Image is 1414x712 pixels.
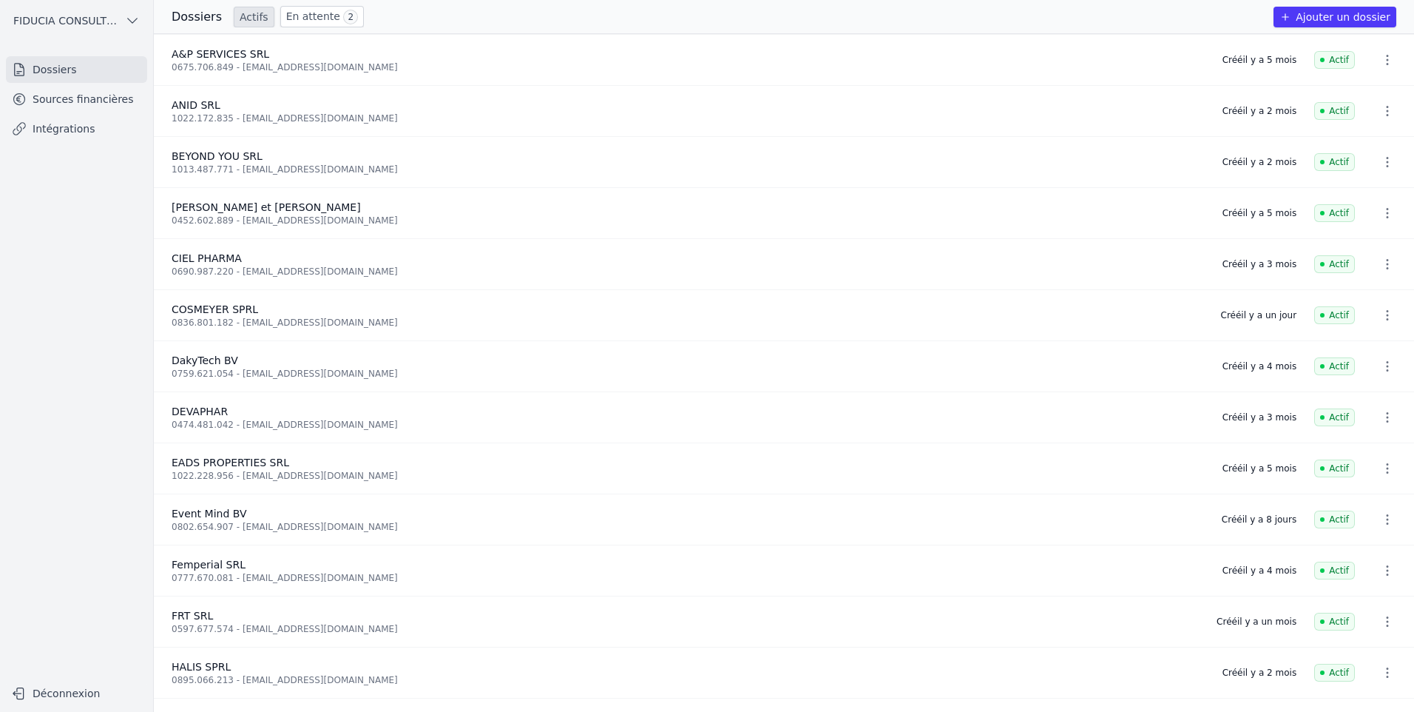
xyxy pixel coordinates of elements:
a: En attente 2 [280,6,364,27]
div: Créé il y a 5 mois [1222,207,1296,219]
div: Créé il y a 3 mois [1222,258,1296,270]
div: 1013.487.771 - [EMAIL_ADDRESS][DOMAIN_NAME] [172,164,1205,175]
span: EADS PROPERTIES SRL [172,457,289,468]
span: [PERSON_NAME] et [PERSON_NAME] [172,201,361,213]
div: 1022.172.835 - [EMAIL_ADDRESS][DOMAIN_NAME] [172,112,1205,124]
div: Créé il y a 2 mois [1222,156,1296,168]
div: 0690.987.220 - [EMAIL_ADDRESS][DOMAIN_NAME] [172,266,1205,278]
div: 0597.677.574 - [EMAIL_ADDRESS][DOMAIN_NAME] [172,623,1199,635]
div: 0474.481.042 - [EMAIL_ADDRESS][DOMAIN_NAME] [172,419,1205,431]
span: Actif [1314,102,1355,120]
span: DakyTech BV [172,355,238,366]
button: Déconnexion [6,682,147,705]
div: Créé il y a un mois [1217,616,1296,628]
div: Créé il y a 2 mois [1222,667,1296,679]
span: ANID SRL [172,99,220,111]
h3: Dossiers [172,8,222,26]
span: Actif [1314,255,1355,273]
div: Créé il y a 4 mois [1222,565,1296,577]
div: 0759.621.054 - [EMAIL_ADDRESS][DOMAIN_NAME] [172,368,1205,380]
div: Créé il y a 4 mois [1222,360,1296,372]
span: Femperial SRL [172,559,246,571]
div: 0802.654.907 - [EMAIL_ADDRESS][DOMAIN_NAME] [172,521,1204,533]
div: 0836.801.182 - [EMAIL_ADDRESS][DOMAIN_NAME] [172,317,1203,329]
span: Actif [1314,664,1355,682]
div: Créé il y a 8 jours [1222,514,1296,525]
span: Actif [1314,306,1355,324]
span: Actif [1314,51,1355,69]
span: A&P SERVICES SRL [172,48,269,60]
div: 0452.602.889 - [EMAIL_ADDRESS][DOMAIN_NAME] [172,215,1205,226]
div: Créé il y a 5 mois [1222,463,1296,474]
span: Actif [1314,153,1355,171]
span: FIDUCIA CONSULTING SRL [13,13,119,28]
div: 0895.066.213 - [EMAIL_ADDRESS][DOMAIN_NAME] [172,674,1205,686]
span: COSMEYER SPRL [172,303,258,315]
span: Actif [1314,613,1355,631]
span: 2 [343,10,358,24]
span: Event Mind BV [172,508,247,520]
span: CIEL PHARMA [172,252,242,264]
span: Actif [1314,562,1355,580]
div: Créé il y a 5 mois [1222,54,1296,66]
span: Actif [1314,511,1355,528]
div: 0675.706.849 - [EMAIL_ADDRESS][DOMAIN_NAME] [172,61,1205,73]
span: Actif [1314,204,1355,222]
span: DEVAPHAR [172,406,228,417]
span: HALIS SPRL [172,661,231,673]
a: Actifs [234,7,274,27]
a: Intégrations [6,115,147,142]
div: Créé il y a 2 mois [1222,105,1296,117]
span: Actif [1314,357,1355,375]
div: 0777.670.081 - [EMAIL_ADDRESS][DOMAIN_NAME] [172,572,1205,584]
div: Créé il y a un jour [1221,309,1297,321]
span: BEYOND YOU SRL [172,150,263,162]
a: Dossiers [6,56,147,83]
div: 1022.228.956 - [EMAIL_ADDRESS][DOMAIN_NAME] [172,470,1205,482]
span: Actif [1314,409,1355,426]
span: Actif [1314,460,1355,477]
button: Ajouter un dossier [1273,7,1396,27]
button: FIDUCIA CONSULTING SRL [6,9,147,33]
div: Créé il y a 3 mois [1222,412,1296,423]
span: FRT SRL [172,610,213,622]
a: Sources financières [6,86,147,112]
